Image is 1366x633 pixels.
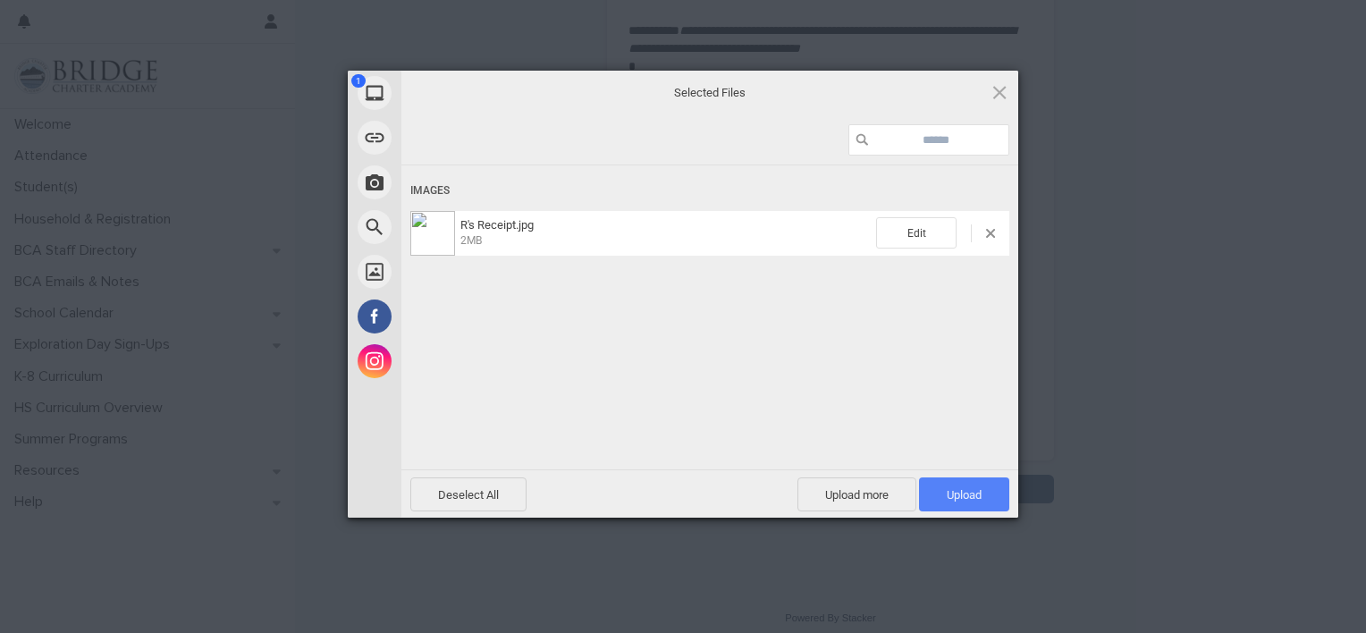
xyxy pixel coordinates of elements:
span: Upload more [797,477,916,511]
div: Instagram [348,339,562,384]
div: Images [410,174,1009,207]
span: Deselect All [410,477,527,511]
span: Click here or hit ESC to close picker [990,82,1009,102]
span: Upload [919,477,1009,511]
span: R's Receipt.jpg [460,218,534,232]
span: Edit [876,217,957,249]
span: Selected Files [531,85,889,101]
img: cd83ce7d-f071-460f-aa1d-7571143d7b33 [410,211,455,256]
span: Upload [947,488,982,502]
span: 1 [351,74,366,88]
div: Facebook [348,294,562,339]
div: Link (URL) [348,115,562,160]
span: R's Receipt.jpg [455,218,876,248]
div: Take Photo [348,160,562,205]
span: 2MB [460,234,482,247]
div: My Device [348,71,562,115]
div: Web Search [348,205,562,249]
div: Unsplash [348,249,562,294]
